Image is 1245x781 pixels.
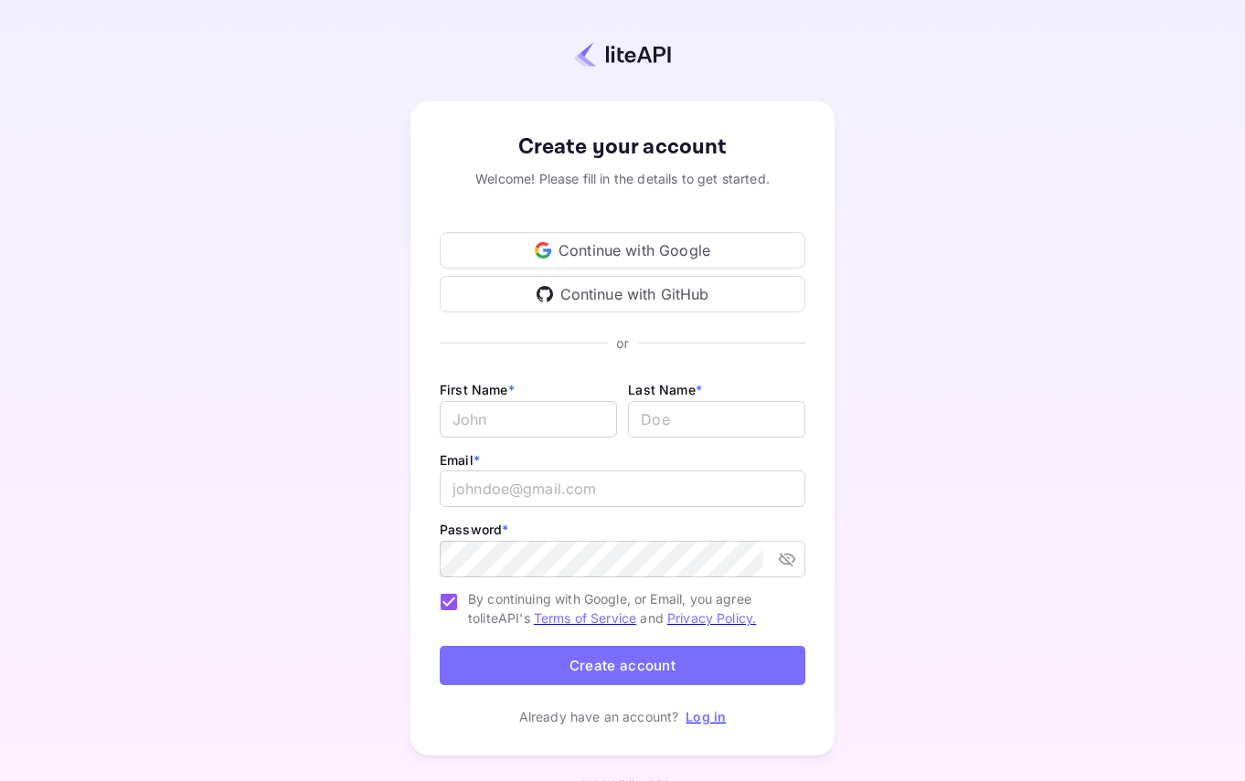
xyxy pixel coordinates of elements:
div: Continue with GitHub [440,276,805,312]
a: Log in [686,709,726,724]
button: toggle password visibility [771,543,803,575]
div: Create your account [440,131,805,164]
a: Terms of Service [534,610,636,626]
img: liteapi [574,41,671,68]
a: Privacy Policy. [667,610,756,626]
div: Continue with Google [440,232,805,269]
button: Create account [440,646,805,685]
label: Last Name [628,382,702,397]
label: Password [440,522,508,537]
label: Email [440,452,480,468]
input: johndoe@gmail.com [440,470,805,507]
input: John [440,401,617,438]
span: By continuing with Google, or Email, you agree to liteAPI's and [468,589,791,628]
input: Doe [628,401,805,438]
p: Already have an account? [519,707,679,726]
div: Welcome! Please fill in the details to get started. [440,169,805,188]
label: First Name [440,382,515,397]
